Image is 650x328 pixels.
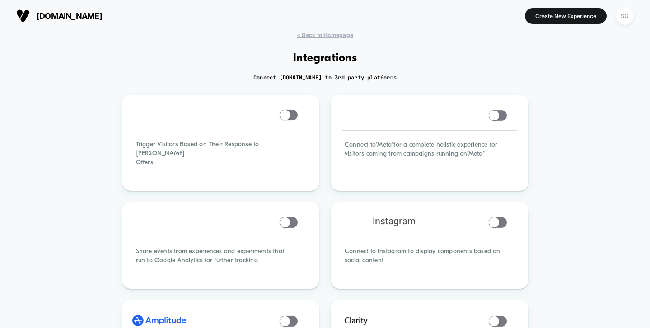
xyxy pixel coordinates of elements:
[293,52,357,65] h1: Integrations
[37,11,102,21] span: [DOMAIN_NAME]
[253,74,397,81] h2: Connect [DOMAIN_NAME] to 3rd party platforms
[616,7,634,25] div: SG
[123,235,318,287] div: Share events from experiences and experiments that run to Google Analytics for further tracking
[373,216,416,226] span: Instagram
[14,9,105,23] button: [DOMAIN_NAME]
[613,7,636,25] button: SG
[123,128,318,189] div: Trigger Visitors Based on Their Response to [PERSON_NAME] Offers
[332,128,527,189] div: Connect to "Meta" for a complete holistic experience for visitors coming from campaigns running o...
[16,9,30,23] img: Visually logo
[297,32,353,38] span: < Back to Homepage
[525,8,607,24] button: Create New Experience
[332,235,527,287] div: Connect to Instagram to display components based on social content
